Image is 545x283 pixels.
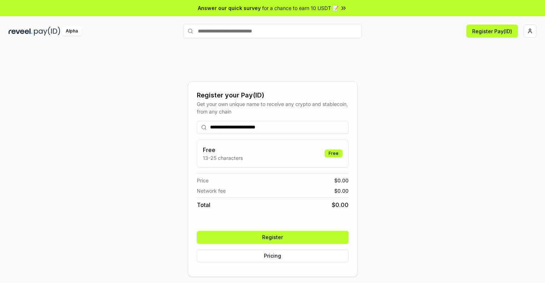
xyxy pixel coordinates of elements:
[197,249,349,262] button: Pricing
[203,146,243,154] h3: Free
[325,150,342,157] div: Free
[197,201,210,209] span: Total
[334,187,349,194] span: $ 0.00
[197,231,349,244] button: Register
[197,90,349,100] div: Register your Pay(ID)
[203,154,243,162] p: 13-25 characters
[34,27,60,36] img: pay_id
[466,25,518,37] button: Register Pay(ID)
[198,4,261,12] span: Answer our quick survey
[334,177,349,184] span: $ 0.00
[62,27,82,36] div: Alpha
[9,27,32,36] img: reveel_dark
[197,100,349,115] div: Get your own unique name to receive any crypto and stablecoin, from any chain
[332,201,349,209] span: $ 0.00
[262,4,339,12] span: for a chance to earn 10 USDT 📝
[197,177,209,184] span: Price
[197,187,226,194] span: Network fee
